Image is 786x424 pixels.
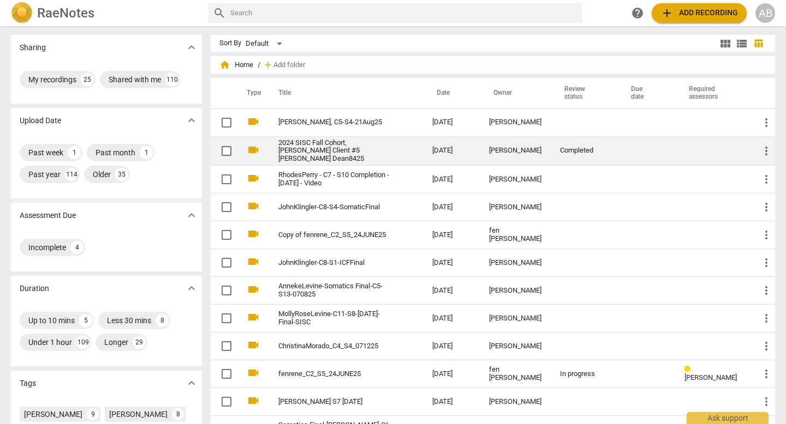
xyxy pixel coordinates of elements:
input: Search [230,4,577,22]
span: videocam [247,255,260,268]
span: expand_more [185,209,198,222]
a: MollyRoseLevine-C11-S8-[DATE]-Final-SISC [278,310,393,326]
span: videocam [247,311,260,324]
a: ChristinaMorado_C4_S4_071225 [278,342,393,350]
div: 109 [76,336,90,349]
div: [PERSON_NAME] [489,398,543,406]
span: videocam [247,143,260,156]
td: [DATE] [424,249,480,277]
button: AB [755,3,775,23]
span: videocam [247,338,260,352]
td: [DATE] [424,108,480,136]
span: videocam [247,172,260,185]
a: fenrene_C2_S5_24JUNE25 [278,370,393,378]
span: more_vert [760,312,773,325]
div: Under 1 hour [28,337,72,348]
div: 8 [156,314,169,327]
span: help [631,7,644,20]
div: [PERSON_NAME] [489,147,543,155]
span: Home [219,59,253,70]
span: videocam [247,394,260,407]
div: fen [PERSON_NAME] [489,227,543,243]
div: Past year [28,169,61,180]
div: Default [246,35,286,52]
button: Show more [183,375,200,391]
div: 25 [81,73,94,86]
div: 29 [133,336,146,349]
td: [DATE] [424,360,480,388]
span: view_module [719,37,732,50]
p: Tags [20,378,36,389]
td: [DATE] [424,332,480,360]
span: more_vert [760,256,773,269]
div: [PERSON_NAME] [489,287,543,295]
div: 8 [172,408,184,420]
span: more_vert [760,144,773,158]
div: My recordings [28,74,76,85]
div: Up to 10 mins [28,315,75,326]
th: Title [265,78,424,108]
span: videocam [247,283,260,296]
span: view_list [735,37,748,50]
th: Due date [618,78,676,108]
span: expand_more [185,377,198,390]
span: more_vert [760,201,773,214]
button: List view [734,35,750,52]
p: Assessment Due [20,210,76,221]
span: more_vert [760,395,773,408]
span: videocam [247,366,260,379]
span: search [213,7,226,20]
div: Past week [28,147,63,158]
div: [PERSON_NAME] [489,175,543,184]
span: more_vert [760,116,773,129]
div: Less 30 mins [107,315,151,326]
div: 9 [87,408,99,420]
div: [PERSON_NAME] [489,259,543,267]
p: Upload Date [20,115,61,126]
td: [DATE] [424,388,480,416]
div: Completed [560,147,609,155]
div: Incomplete [28,242,66,253]
a: [PERSON_NAME], C5-S4-21Aug25 [278,118,393,126]
span: videocam [247,227,260,240]
td: [DATE] [424,305,480,332]
p: Sharing [20,42,46,53]
div: Shared with me [109,74,161,85]
a: [PERSON_NAME] S7 [DATE] [278,398,393,406]
span: add [660,7,674,20]
span: more_vert [760,173,773,186]
button: Show more [183,39,200,56]
td: [DATE] [424,193,480,221]
button: Show more [183,207,200,223]
div: Ask support [687,412,769,424]
div: [PERSON_NAME] [489,342,543,350]
span: home [219,59,230,70]
span: expand_more [185,114,198,127]
div: 110 [165,73,178,86]
span: add [263,59,273,70]
span: more_vert [760,284,773,297]
span: videocam [247,115,260,128]
button: Upload [652,3,747,23]
h2: RaeNotes [37,5,94,21]
a: AnnekeLevine-Somatics Final-C5-S13-070825 [278,282,393,299]
span: Add folder [273,61,305,69]
a: RhodesPerry - C7 - S10 Completion - [DATE] - Video [278,171,393,187]
div: Sort By [219,39,241,47]
a: Copy of fenrene_C2_S5_24JUNE25 [278,231,393,239]
td: [DATE] [424,221,480,249]
div: [PERSON_NAME] [109,409,168,420]
div: 114 [65,168,78,181]
div: Longer [104,337,128,348]
div: Past month [96,147,135,158]
button: Show more [183,280,200,296]
td: [DATE] [424,277,480,305]
span: [PERSON_NAME] [684,373,737,381]
div: [PERSON_NAME] [24,409,82,420]
span: more_vert [760,228,773,241]
span: expand_more [185,41,198,54]
div: [PERSON_NAME] [489,314,543,323]
span: Review status: in progress [684,365,695,373]
span: / [258,61,260,69]
img: Logo [11,2,33,24]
